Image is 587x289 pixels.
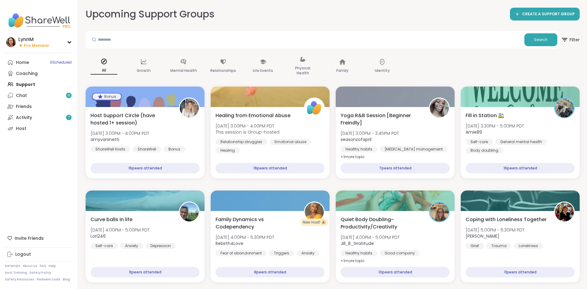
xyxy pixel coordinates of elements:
[216,123,279,129] span: [DATE] 3:00PM - 4:00PM PDT
[561,31,580,49] button: Filter
[216,250,267,256] div: Fear of abandonment
[375,67,390,74] p: Identity
[466,139,493,145] div: Self-care
[16,126,26,132] div: Host
[24,43,49,48] span: Pro Member
[341,146,377,152] div: Healthy habits
[23,264,37,268] a: About Us
[18,36,49,43] div: LynnM
[6,37,16,47] img: LynnM
[16,93,27,99] div: Chat
[90,227,150,233] span: [DATE] 4:00PM - 5:00PM PDT
[16,115,32,121] div: Activity
[5,101,73,112] a: Friends
[305,98,324,117] img: ShareWell
[555,98,574,117] img: Amie89
[5,249,73,260] a: Logout
[90,112,172,127] span: Host Support Circle (have hosted 1+ session)
[305,202,324,221] img: Rebirth4Love
[5,123,73,134] a: Host
[5,277,34,282] a: Safety Resources
[16,71,38,77] div: Coaching
[29,271,51,275] a: Safety Policy
[90,267,200,277] div: 9 peers attended
[90,233,106,239] b: Lori246
[37,277,60,282] a: Redeem Code
[466,112,504,119] span: Fill in Station 🚉
[5,68,73,79] a: Coaching
[210,67,236,74] p: Relationships
[90,136,119,143] b: amyvaninetti
[216,139,267,145] div: Relationship struggles
[341,216,422,231] span: Quiet Body Doubling- Productivity/Creativity
[216,267,325,277] div: 8 peers attended
[86,7,215,21] h2: Upcoming Support Groups
[216,129,279,135] span: This session is Group-hosted
[341,250,377,256] div: Healthy habits
[253,67,273,74] p: Life Events
[5,57,73,68] a: Home6Scheduled
[180,98,199,117] img: amyvaninetti
[90,163,200,173] div: 16 peers attended
[336,67,349,74] p: Family
[40,264,46,268] a: FAQ
[49,264,56,268] a: Help
[341,240,374,246] b: Jill_B_Gratitude
[216,163,325,173] div: 16 peers attended
[216,240,243,246] b: Rebirth4Love
[90,216,132,223] span: Curve balls in life
[216,147,240,154] div: Healing
[524,33,557,46] button: Search
[180,202,199,221] img: Lori246
[216,112,290,119] span: Healing from Emotional Abuse
[170,67,197,74] p: Mental Health
[5,264,20,268] a: Referrals
[5,90,73,101] a: Chat4
[146,243,176,249] div: Depression
[466,129,482,135] b: Amie89
[510,8,580,20] a: CREATE A SUPPORT GROUP
[466,123,524,129] span: [DATE] 3:30PM - 5:00PM PDT
[5,112,73,123] a: Activity7
[63,277,70,282] a: Blog
[5,233,73,244] div: Invite Friends
[341,130,399,136] span: [DATE] 3:00PM - 3:45PM PDT
[297,250,319,256] div: Anxiety
[341,163,450,173] div: 7 peers attended
[430,98,449,117] img: seasonzofapril
[380,250,420,256] div: Good company
[466,243,484,249] div: Grief
[466,267,575,277] div: 11 peers attended
[522,12,575,17] span: CREATE A SUPPORT GROUP
[270,139,311,145] div: Emotional abuse
[466,163,575,173] div: 16 peers attended
[514,243,543,249] div: Loneliness
[466,233,499,239] b: [PERSON_NAME]
[466,147,503,154] div: Body doubling
[289,65,316,77] p: Physical Health
[15,251,31,258] div: Logout
[16,60,29,66] div: Home
[50,60,72,65] span: 6 Scheduled
[90,67,117,75] p: All
[164,146,185,152] div: Bonus
[466,227,524,233] span: [DATE] 5:00PM - 6:30PM PDT
[93,94,121,100] div: Bonus
[90,130,149,136] span: [DATE] 3:00PM - 4:00PM PDT
[430,202,449,221] img: Jill_B_Gratitude
[534,37,548,43] span: Search
[137,67,151,74] p: Growth
[466,216,547,223] span: Coping with Loneliness Together
[16,104,32,110] div: Friends
[90,146,130,152] div: ShareWell Hosts
[486,243,511,249] div: Trauma
[300,219,328,226] div: New Host! 🎉
[341,234,400,240] span: [DATE] 4:00PM - 5:00PM PDT
[5,10,73,31] img: ShareWell Nav Logo
[561,32,580,47] span: Filter
[495,139,547,145] div: General mental health
[216,216,297,231] span: Family Dynamics vs Codependency
[341,136,371,143] b: seasonzofapril
[555,202,574,221] img: Judy
[269,250,294,256] div: Triggers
